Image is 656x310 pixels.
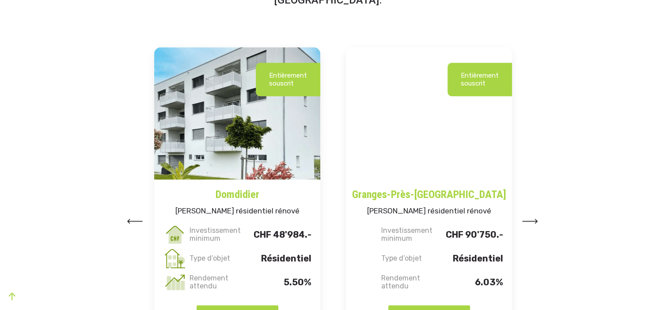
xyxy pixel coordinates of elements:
img: arrow-left [127,219,143,224]
div: Widget de chat [612,268,656,310]
img: invest_min [355,223,379,247]
p: Investissement minimum [379,227,441,243]
p: CHF 90'750.- [441,231,503,239]
p: Investissement minimum [188,227,250,243]
a: Granges-Près-[GEOGRAPHIC_DATA] [346,179,512,202]
p: 6.03% [441,278,503,286]
p: Entièrement souscrit [269,71,307,87]
p: Rendement attendu [188,274,250,290]
p: Type d’objet [379,254,441,262]
p: Type d’objet [188,254,250,262]
a: Domdidier [154,179,320,202]
img: rendement [355,270,379,294]
img: rendement [163,270,187,294]
iframe: Chat Widget [612,268,656,310]
img: invest_min [163,223,187,247]
img: domdidier3 [154,47,320,179]
h5: [PERSON_NAME] résidentiel rénové [154,202,320,223]
p: CHF 48'984.- [250,231,311,239]
p: 5.50% [250,278,311,286]
img: arrow-left [522,219,538,224]
img: type [355,247,379,270]
h5: [PERSON_NAME] résidentiel rénové [346,202,512,223]
p: Entièrement souscrit [461,71,499,87]
img: type [163,247,187,270]
p: Résidentiel [441,254,503,262]
p: Rendement attendu [379,274,441,290]
img: 01-HERO [346,47,512,179]
p: Résidentiel [250,254,311,262]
